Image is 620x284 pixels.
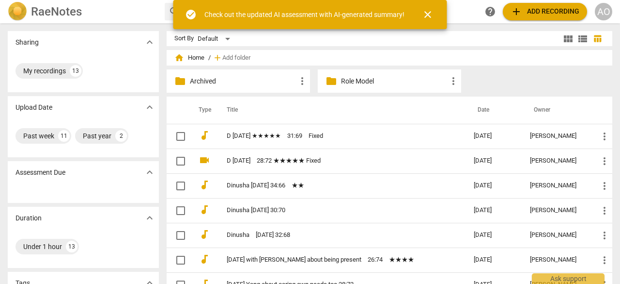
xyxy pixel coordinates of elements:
[590,32,604,46] button: Table view
[58,130,70,142] div: 11
[530,182,583,189] div: [PERSON_NAME]
[208,54,211,62] span: /
[466,97,522,124] th: Date
[142,211,157,225] button: Show more
[198,31,233,47] div: Default
[416,3,439,26] button: Close
[23,242,62,251] div: Under 1 hour
[174,35,194,42] div: Sort By
[199,154,210,166] span: videocam
[185,9,197,20] span: check_circle
[191,97,215,124] th: Type
[227,157,439,165] a: D [DATE] 28:72 ★★★★★ Fixed
[466,198,522,223] td: [DATE]
[31,5,82,18] h2: RaeNotes
[199,179,210,191] span: audiotrack
[511,6,579,17] span: Add recording
[296,75,308,87] span: more_vert
[448,75,459,87] span: more_vert
[169,6,180,17] span: search
[144,101,155,113] span: expand_more
[8,2,27,21] img: Logo
[8,2,157,21] a: LogoRaeNotes
[15,167,65,178] p: Assessment Due
[466,124,522,149] td: [DATE]
[204,10,404,20] div: Check out the updated AI assessment with AI-generated summary!
[215,97,466,124] th: Title
[561,32,575,46] button: Tile view
[174,53,204,63] span: Home
[532,273,604,284] div: Ask support
[562,33,574,45] span: view_module
[199,253,210,265] span: audiotrack
[530,232,583,239] div: [PERSON_NAME]
[23,66,66,76] div: My recordings
[522,97,591,124] th: Owner
[511,6,522,17] span: add
[577,33,589,45] span: view_list
[115,130,127,142] div: 2
[83,131,111,141] div: Past year
[466,223,522,248] td: [DATE]
[142,100,157,115] button: Show more
[575,32,590,46] button: List view
[70,65,81,77] div: 13
[144,167,155,178] span: expand_more
[599,230,610,241] span: more_vert
[144,212,155,224] span: expand_more
[325,75,337,87] span: folder
[466,173,522,198] td: [DATE]
[422,9,434,20] span: close
[599,205,610,217] span: more_vert
[341,76,448,86] p: Role Model
[530,207,583,214] div: [PERSON_NAME]
[599,254,610,266] span: more_vert
[227,182,439,189] a: Dinusha [DATE] 34:66 ★★
[530,157,583,165] div: [PERSON_NAME]
[15,213,42,223] p: Duration
[174,53,184,63] span: home
[503,3,587,20] button: Upload
[599,180,610,192] span: more_vert
[599,131,610,142] span: more_vert
[599,155,610,167] span: more_vert
[15,102,52,113] p: Upload Date
[481,3,499,20] a: Help
[530,133,583,140] div: [PERSON_NAME]
[15,37,39,48] p: Sharing
[213,53,222,63] span: add
[466,248,522,272] td: [DATE]
[142,35,157,50] button: Show more
[199,130,210,141] span: audiotrack
[199,229,210,240] span: audiotrack
[222,54,250,62] span: Add folder
[530,256,583,264] div: [PERSON_NAME]
[174,75,186,87] span: folder
[23,131,54,141] div: Past week
[227,232,439,239] a: Dinusha [DATE] 32:68
[190,76,296,86] p: Archived
[142,165,157,180] button: Show more
[227,207,439,214] a: Dinusha [DATE] 30:70
[227,133,439,140] a: D [DATE] ★★★★★ 31:69 Fixed
[593,34,602,43] span: table_chart
[595,3,612,20] button: AO
[484,6,496,17] span: help
[144,36,155,48] span: expand_more
[466,149,522,173] td: [DATE]
[199,204,210,216] span: audiotrack
[227,256,439,264] a: [DATE] with [PERSON_NAME] about being present 26:74 ★★★★
[66,241,77,252] div: 13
